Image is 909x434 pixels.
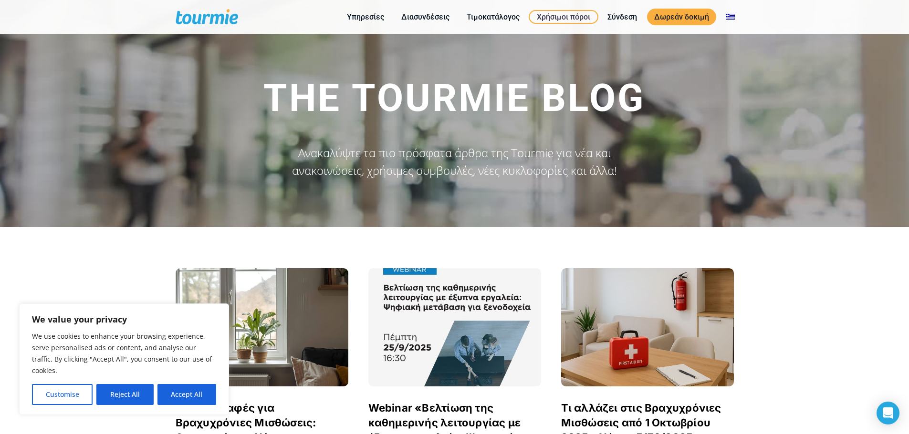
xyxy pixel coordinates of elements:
p: We value your privacy [32,313,216,325]
a: Σύνδεση [600,11,644,23]
a: Χρήσιμοι πόροι [529,10,598,24]
a: Διασυνδέσεις [394,11,457,23]
a: Υπηρεσίες [340,11,391,23]
a: Δωρεάν δοκιμή [647,9,716,25]
a: Τιμοκατάλογος [460,11,527,23]
a: Αλλαγή σε [719,11,742,23]
div: Open Intercom Messenger [877,402,899,424]
button: Reject All [96,384,153,405]
span: Ανακαλύψτε τα πιο πρόσφατα άρθρα της Tourmie για νέα και ανακοινώσεις, χρήσιμες συμβουλές, νέες κ... [292,145,617,178]
button: Accept All [157,384,216,405]
button: Customise [32,384,93,405]
p: We use cookies to enhance your browsing experience, serve personalised ads or content, and analys... [32,331,216,376]
span: The Tourmie Blog [263,76,646,121]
